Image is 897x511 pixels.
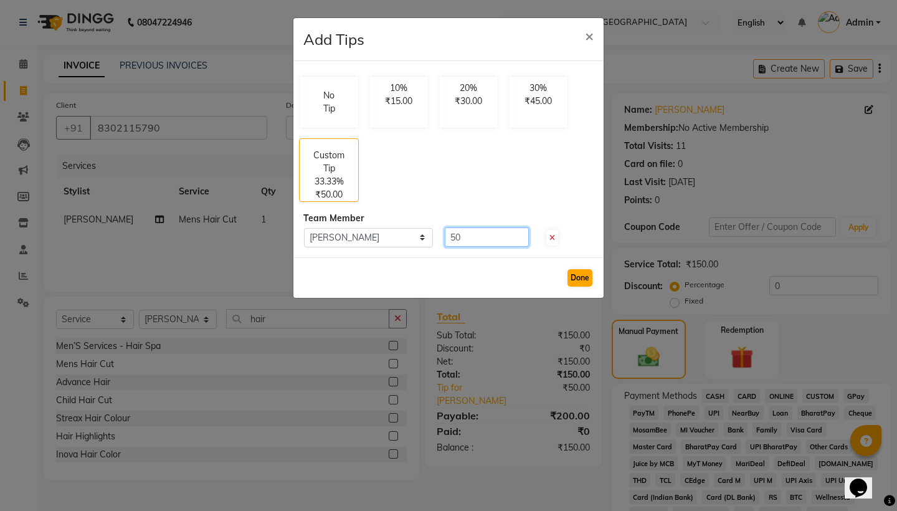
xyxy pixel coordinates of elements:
[447,82,490,95] p: 20%
[377,95,420,108] p: ₹15.00
[567,269,592,287] button: Done
[377,82,420,95] p: 10%
[447,95,490,108] p: ₹30.00
[516,95,560,108] p: ₹45.00
[315,175,344,188] p: 33.33%
[585,26,594,45] span: ×
[516,82,560,95] p: 30%
[303,213,364,224] span: Team Member
[575,18,604,53] button: Close
[315,188,343,201] p: ₹50.00
[307,149,351,175] p: Custom Tip
[845,461,885,499] iframe: chat widget
[303,28,364,50] h4: Add Tips
[320,89,338,115] p: No Tip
